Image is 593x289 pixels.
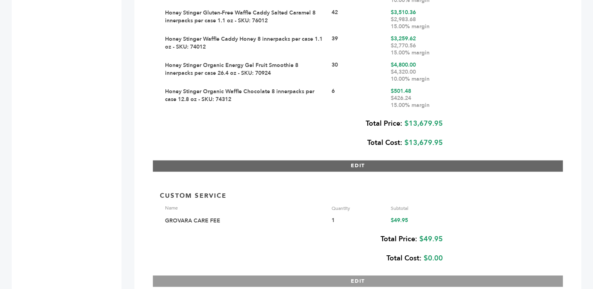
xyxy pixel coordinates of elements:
div: $13,679.95 $13,679.95 [160,114,443,152]
p: Custom Service [160,191,227,200]
b: Total Price: [381,234,417,244]
div: $4,320.00 10.00% margin [391,69,444,83]
div: Quantity [332,204,385,211]
b: Total Price: [366,119,402,128]
div: Name [165,204,326,211]
div: $3,259.62 [391,35,444,56]
div: 42 [332,9,385,30]
div: $49.95 $0.00 [160,229,443,267]
div: $501.48 [391,88,444,109]
b: Total Cost: [367,138,402,148]
button: EDIT [153,160,563,172]
div: $49.95 [391,217,444,224]
div: $426.24 15.00% margin [391,95,444,109]
div: 6 [332,88,385,109]
div: 30 [332,61,385,83]
button: EDIT [153,275,563,287]
div: Honey Stinger Organic Waffle Chocolate 8 innerpacks per case 12.8 oz - SKU: 74312 [165,88,326,109]
div: $2,983.68 15.00% margin [391,16,444,30]
div: Honey Stinger Gluten-Free Waffle Caddy Salted Caramel 8 innerpacks per case 1.1 oz - SKU: 76012 [165,9,326,30]
div: Subtotal [391,204,444,211]
div: 39 [332,35,385,56]
div: Honey Stinger Organic Energy Gel Fruit Smoothie 8 innerpacks per case 26.4 oz - SKU: 70924 [165,61,326,83]
div: $2,770.56 15.00% margin [391,42,444,56]
div: $4,800.00 [391,61,444,83]
div: Honey Stinger Waffle Caddy Honey 8 innerpacks per case 1.1 oz - SKU: 74012 [165,35,326,56]
div: 1 [332,217,385,224]
div: $3,510.36 [391,9,444,30]
b: Total Cost: [386,253,421,263]
div: GROVARA CARE FEE [165,217,326,224]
